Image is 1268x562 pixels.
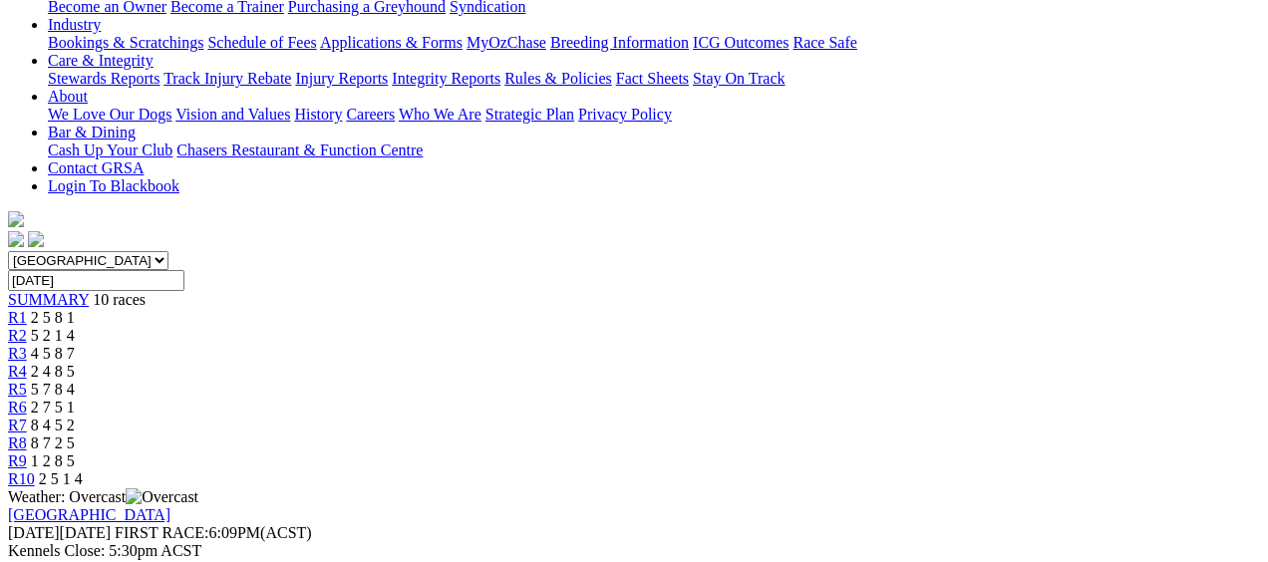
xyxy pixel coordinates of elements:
[115,524,312,541] span: 6:09PM(ACST)
[504,70,612,87] a: Rules & Policies
[550,34,689,51] a: Breeding Information
[294,106,342,123] a: History
[207,34,316,51] a: Schedule of Fees
[8,524,60,541] span: [DATE]
[616,70,689,87] a: Fact Sheets
[31,381,75,398] span: 5 7 8 4
[31,399,75,416] span: 2 7 5 1
[31,327,75,344] span: 5 2 1 4
[693,34,789,51] a: ICG Outcomes
[8,524,111,541] span: [DATE]
[8,506,170,523] a: [GEOGRAPHIC_DATA]
[8,309,27,326] a: R1
[48,177,179,194] a: Login To Blackbook
[8,291,89,308] a: SUMMARY
[31,417,75,433] span: 8 4 5 2
[31,309,75,326] span: 2 5 8 1
[320,34,463,51] a: Applications & Forms
[93,291,146,308] span: 10 races
[175,106,290,123] a: Vision and Values
[48,106,171,123] a: We Love Our Dogs
[467,34,546,51] a: MyOzChase
[8,399,27,416] a: R6
[48,159,144,176] a: Contact GRSA
[8,542,1245,560] div: Kennels Close: 5:30pm ACST
[48,70,159,87] a: Stewards Reports
[8,488,198,505] span: Weather: Overcast
[8,434,27,451] a: R8
[48,34,203,51] a: Bookings & Scratchings
[48,106,1245,124] div: About
[8,417,27,433] a: R7
[399,106,481,123] a: Who We Are
[8,270,184,291] input: Select date
[792,34,856,51] a: Race Safe
[126,488,198,506] img: Overcast
[392,70,500,87] a: Integrity Reports
[48,141,172,158] a: Cash Up Your Club
[346,106,395,123] a: Careers
[48,124,136,140] a: Bar & Dining
[31,345,75,362] span: 4 5 8 7
[578,106,672,123] a: Privacy Policy
[31,452,75,469] span: 1 2 8 5
[48,16,101,33] a: Industry
[28,231,44,247] img: twitter.svg
[176,141,423,158] a: Chasers Restaurant & Function Centre
[295,70,388,87] a: Injury Reports
[8,231,24,247] img: facebook.svg
[48,88,88,105] a: About
[8,327,27,344] a: R2
[8,345,27,362] a: R3
[163,70,291,87] a: Track Injury Rebate
[31,434,75,451] span: 8 7 2 5
[8,381,27,398] a: R5
[39,470,83,487] span: 2 5 1 4
[48,52,154,69] a: Care & Integrity
[48,34,1245,52] div: Industry
[8,470,35,487] a: R10
[693,70,785,87] a: Stay On Track
[485,106,574,123] a: Strategic Plan
[48,70,1245,88] div: Care & Integrity
[8,452,27,469] a: R9
[48,141,1245,159] div: Bar & Dining
[8,363,27,380] a: R4
[31,363,75,380] span: 2 4 8 5
[115,524,208,541] span: FIRST RACE:
[8,211,24,227] img: logo-grsa-white.png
